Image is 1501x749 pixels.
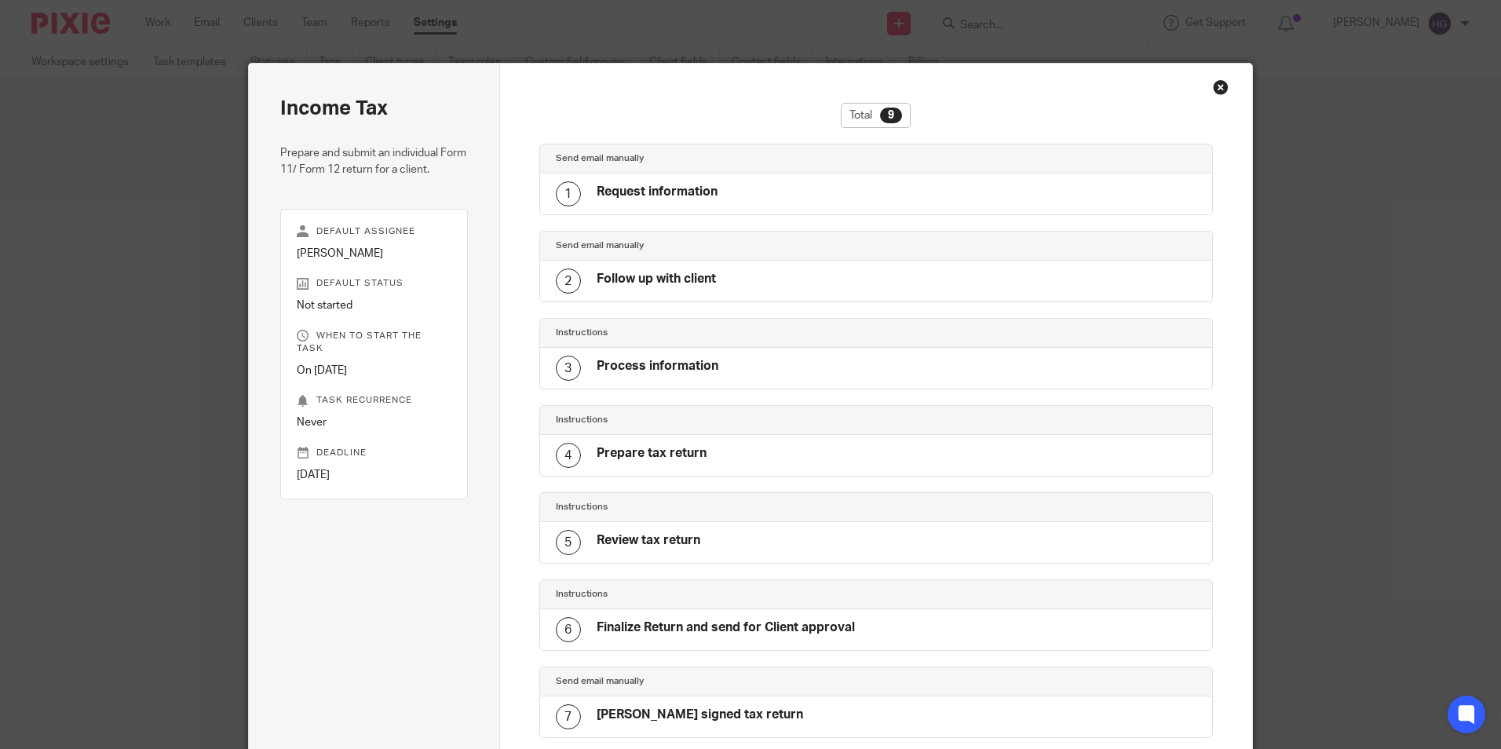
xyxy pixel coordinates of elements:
[297,246,451,261] p: [PERSON_NAME]
[597,707,803,723] h4: [PERSON_NAME] signed tax return
[880,108,902,123] div: 9
[597,445,707,462] h4: Prepare tax return
[556,239,876,252] h4: Send email manually
[597,184,718,200] h4: Request information
[556,704,581,729] div: 7
[556,356,581,381] div: 3
[556,588,876,601] h4: Instructions
[556,414,876,426] h4: Instructions
[556,617,581,642] div: 6
[297,277,451,290] p: Default status
[556,530,581,555] div: 5
[841,103,911,128] div: Total
[597,532,700,549] h4: Review tax return
[556,443,581,468] div: 4
[297,330,451,355] p: When to start the task
[297,363,451,378] p: On [DATE]
[597,271,716,287] h4: Follow up with client
[556,327,876,339] h4: Instructions
[297,447,451,459] p: Deadline
[297,394,451,407] p: Task recurrence
[297,225,451,238] p: Default assignee
[297,415,451,430] p: Never
[297,467,451,483] p: [DATE]
[597,619,855,636] h4: Finalize Return and send for Client approval
[556,269,581,294] div: 2
[556,152,876,165] h4: Send email manually
[280,95,468,122] h2: Income Tax
[556,181,581,206] div: 1
[280,145,468,177] p: Prepare and submit an individual Form 11/ Form 12 return for a client.
[556,501,876,513] h4: Instructions
[1213,79,1229,95] div: Close this dialog window
[297,298,451,313] p: Not started
[556,675,876,688] h4: Send email manually
[597,358,718,374] h4: Process information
